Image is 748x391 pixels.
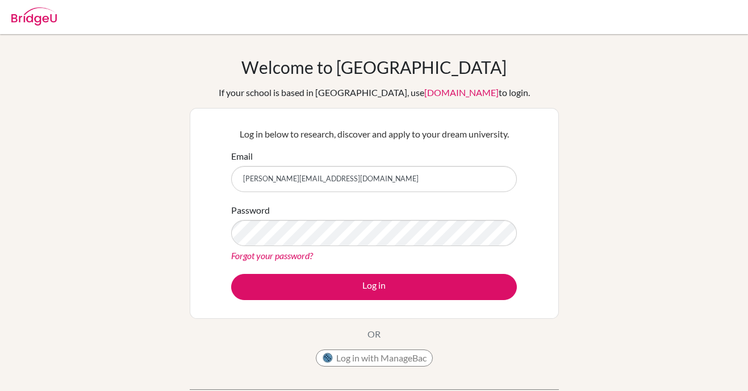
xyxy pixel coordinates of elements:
div: If your school is based in [GEOGRAPHIC_DATA], use to login. [219,86,530,99]
p: Log in below to research, discover and apply to your dream university. [231,127,517,141]
p: OR [367,327,381,341]
label: Email [231,149,253,163]
a: Forgot your password? [231,250,313,261]
a: [DOMAIN_NAME] [424,87,499,98]
label: Password [231,203,270,217]
h1: Welcome to [GEOGRAPHIC_DATA] [241,57,507,77]
button: Log in [231,274,517,300]
button: Log in with ManageBac [316,350,433,367]
img: Bridge-U [11,7,57,26]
